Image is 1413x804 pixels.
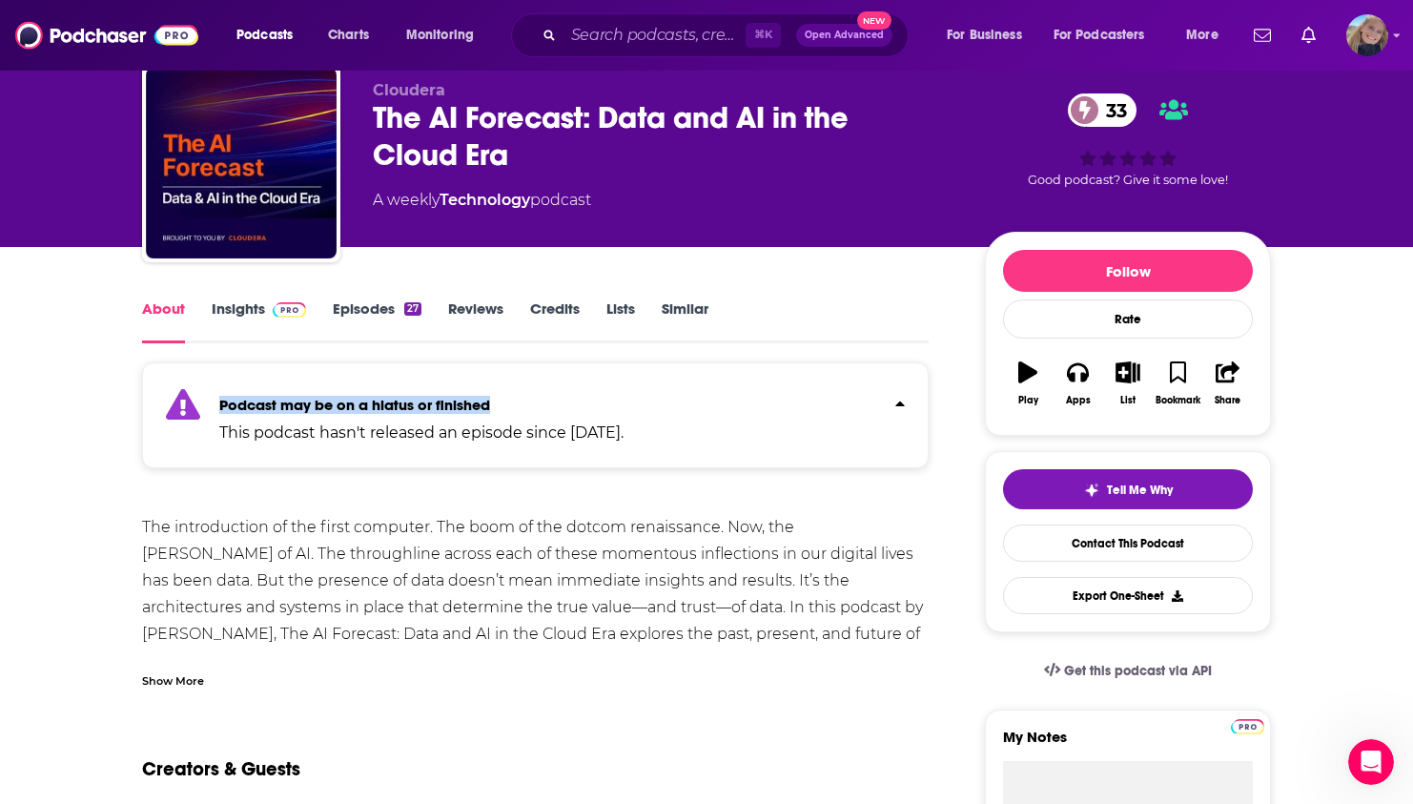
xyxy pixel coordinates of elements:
[142,374,929,468] section: Click to expand status details
[1107,483,1173,498] span: Tell Me Why
[1054,22,1145,49] span: For Podcasters
[985,81,1271,199] div: 33Good podcast? Give it some love!
[1003,525,1253,562] a: Contact This Podcast
[404,302,421,316] div: 27
[1203,349,1253,418] button: Share
[1084,483,1099,498] img: tell me why sparkle
[1231,716,1264,734] a: Pro website
[1018,395,1038,406] div: Play
[529,13,927,57] div: Search podcasts, credits, & more...
[1003,728,1253,761] label: My Notes
[15,17,198,53] img: Podchaser - Follow, Share and Rate Podcasts
[142,299,185,343] a: About
[1003,577,1253,614] button: Export One-Sheet
[662,299,708,343] a: Similar
[1231,719,1264,734] img: Podchaser Pro
[805,31,884,40] span: Open Advanced
[328,22,369,49] span: Charts
[393,20,499,51] button: open menu
[1186,22,1218,49] span: More
[1066,395,1091,406] div: Apps
[440,191,530,209] a: Technology
[1246,19,1279,52] a: Show notifications dropdown
[1003,299,1253,339] div: Rate
[1087,93,1137,127] span: 33
[1156,395,1200,406] div: Bookmark
[1153,349,1202,418] button: Bookmark
[236,22,293,49] span: Podcasts
[1346,14,1388,56] button: Show profile menu
[606,299,635,343] a: Lists
[219,422,624,444] p: This podcast hasn't released an episode since [DATE].
[373,189,591,212] div: A weekly podcast
[1215,395,1240,406] div: Share
[142,514,929,674] div: The introduction of the first computer. The boom of the dotcom renaissance. Now, the [PERSON_NAME...
[406,22,474,49] span: Monitoring
[146,68,337,258] img: The AI Forecast: Data and AI in the Cloud Era
[448,299,503,343] a: Reviews
[530,299,580,343] a: Credits
[1173,20,1242,51] button: open menu
[333,299,421,343] a: Episodes27
[219,396,490,414] strong: Podcast may be on a hiatus or finished
[373,81,445,99] span: Cloudera
[1064,663,1212,679] span: Get this podcast via API
[142,757,300,781] h2: Creators & Guests
[947,22,1022,49] span: For Business
[1346,14,1388,56] img: User Profile
[1053,349,1102,418] button: Apps
[1041,20,1173,51] button: open menu
[316,20,380,51] a: Charts
[1103,349,1153,418] button: List
[1028,173,1228,187] span: Good podcast? Give it some love!
[1346,14,1388,56] span: Logged in as jopsvig
[1003,469,1253,509] button: tell me why sparkleTell Me Why
[1120,395,1136,406] div: List
[857,11,891,30] span: New
[1068,93,1137,127] a: 33
[1029,648,1227,694] a: Get this podcast via API
[563,20,746,51] input: Search podcasts, credits, & more...
[1348,739,1394,785] iframe: Intercom live chat
[796,24,892,47] button: Open AdvancedNew
[212,299,306,343] a: InsightsPodchaser Pro
[273,302,306,318] img: Podchaser Pro
[1294,19,1323,52] a: Show notifications dropdown
[933,20,1046,51] button: open menu
[1003,349,1053,418] button: Play
[746,23,781,48] span: ⌘ K
[223,20,317,51] button: open menu
[1003,250,1253,292] button: Follow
